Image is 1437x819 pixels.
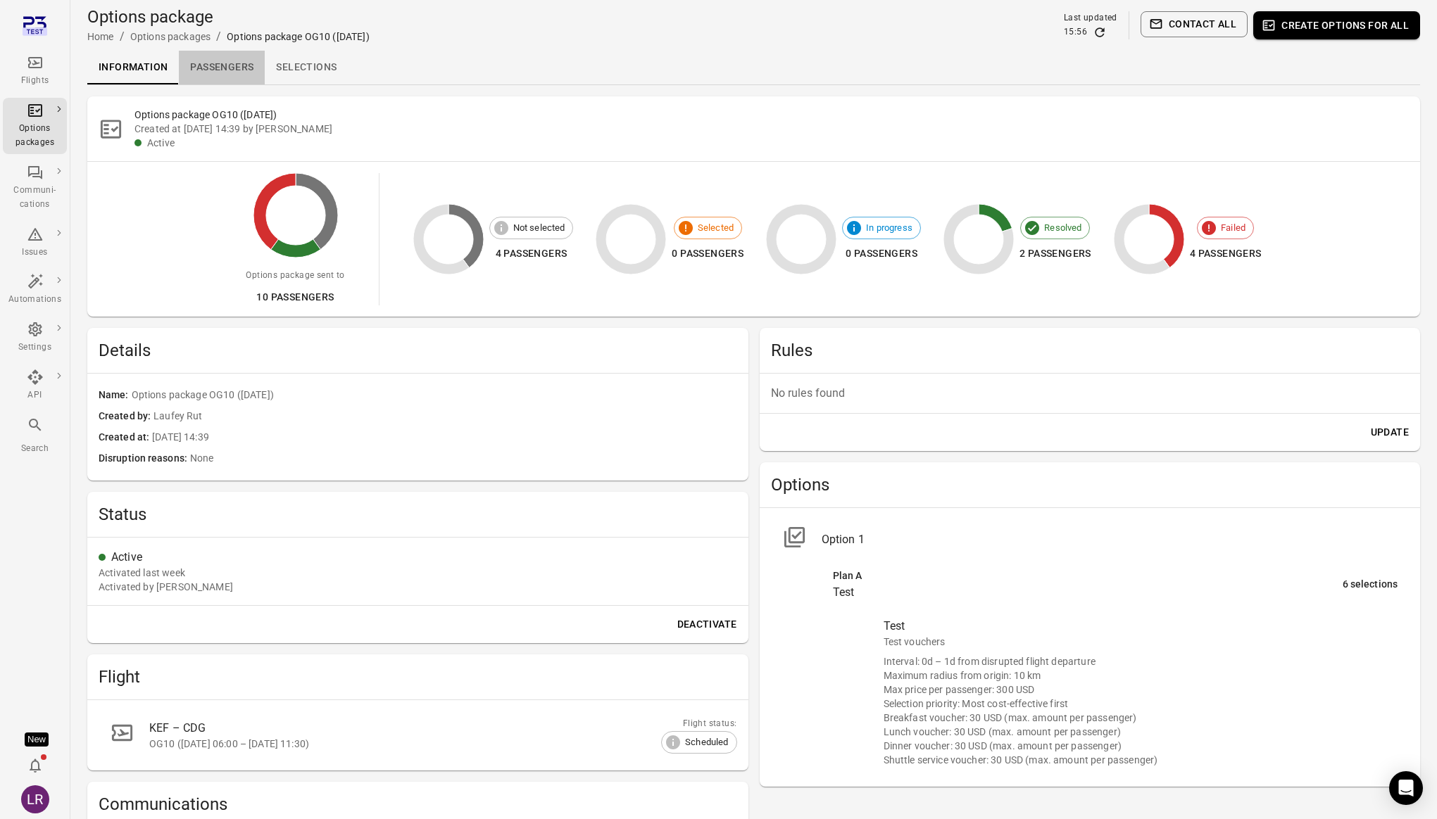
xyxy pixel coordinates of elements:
a: Selections [265,51,348,84]
div: 10 passengers [246,288,344,306]
div: Local navigation [87,51,1420,84]
div: Tooltip anchor [25,732,49,747]
a: Home [87,31,114,42]
div: Dinner voucher: 30 USD (max. amount per passenger) [884,739,1398,753]
div: 4 passengers [1190,245,1262,262]
div: 0 passengers [842,245,921,262]
a: Options packages [130,31,211,42]
button: Contact all [1141,11,1248,37]
div: Max price per passenger: 300 USD [884,682,1398,697]
a: Information [87,51,179,84]
div: Test vouchers [884,635,1398,649]
span: Created at [99,430,152,445]
div: Selection priority: Most cost-effective first [884,697,1398,711]
div: 2 passengers [1019,245,1091,262]
h2: Communications [99,793,737,815]
div: Options packages [8,122,61,150]
span: Resolved [1036,221,1089,235]
span: Selected [690,221,741,235]
div: Flight status: [661,717,736,731]
div: 6 selections [1343,577,1398,592]
div: Breakfast voucher: 30 USD (max. amount per passenger) [884,711,1398,725]
div: 29 Aug 2025 14:39 [99,566,185,580]
div: LR [21,785,49,813]
div: 4 passengers [489,245,574,262]
span: Disruption reasons [99,451,190,466]
div: Issues [8,246,61,260]
div: Communi-cations [8,184,61,212]
div: Open Intercom Messenger [1389,771,1423,805]
li: / [120,28,125,45]
span: In progress [858,221,920,235]
div: 0 passengers [672,245,743,262]
span: Scheduled [677,735,736,749]
div: KEF – CDG [149,720,703,737]
div: OG10 ([DATE] 06:00 – [DATE] 11:30) [149,737,703,751]
div: Test [833,584,1343,601]
div: Maximum radius from origin: 10 km [884,668,1398,682]
div: Search [8,442,61,456]
span: Name [99,388,132,403]
span: Failed [1213,221,1253,235]
div: Options package sent to [246,269,344,283]
div: Shuttle service voucher: 30 USD (max. amount per passenger) [884,753,1398,767]
button: Laufey Rut [15,780,55,819]
h1: Options package [87,6,370,28]
span: Not selected [506,221,573,235]
div: Last updated [1064,11,1117,25]
span: Options package OG10 ([DATE]) [132,388,737,403]
div: Plan A [833,569,1343,584]
h2: Options [771,474,1410,496]
span: Created by [99,409,153,424]
h2: Details [99,339,737,362]
div: Option 1 [822,531,1398,548]
div: Test [884,618,1398,635]
button: Search [3,412,67,459]
a: Flights [3,50,67,92]
nav: Breadcrumbs [87,28,370,45]
div: Automations [8,293,61,307]
span: [DATE] 14:39 [152,430,736,445]
div: 15:56 [1064,25,1087,39]
a: Options packages [3,98,67,154]
span: None [190,451,737,466]
h2: Rules [771,339,1410,362]
div: Options package OG10 ([DATE]) [227,30,369,44]
h2: Flight [99,666,737,688]
button: Notifications [21,751,49,780]
div: Flights [8,74,61,88]
a: Issues [3,222,67,264]
button: Deactivate [672,611,743,637]
button: Create options for all [1253,11,1420,39]
span: Laufey Rut [153,409,736,424]
h2: Options package OG10 ([DATE]) [134,108,1409,122]
a: Passengers [179,51,265,84]
a: Automations [3,269,67,311]
div: Settings [8,341,61,355]
div: Created at [DATE] 14:39 by [PERSON_NAME] [134,122,1409,136]
div: Active [147,136,1409,150]
button: Refresh data [1093,25,1107,39]
button: Update [1365,419,1414,445]
div: Activated by [PERSON_NAME] [99,580,233,594]
h2: Status [99,503,737,526]
a: Settings [3,317,67,359]
li: / [216,28,221,45]
a: API [3,364,67,407]
div: Interval: 0d – 1d from disrupted flight departure [884,654,1398,668]
div: Active [111,549,737,566]
a: Communi-cations [3,160,67,216]
p: No rules found [771,385,1410,402]
a: KEF – CDGOG10 ([DATE] 06:00 – [DATE] 11:30) [99,711,737,759]
div: Lunch voucher: 30 USD (max. amount per passenger) [884,725,1398,739]
div: API [8,388,61,402]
